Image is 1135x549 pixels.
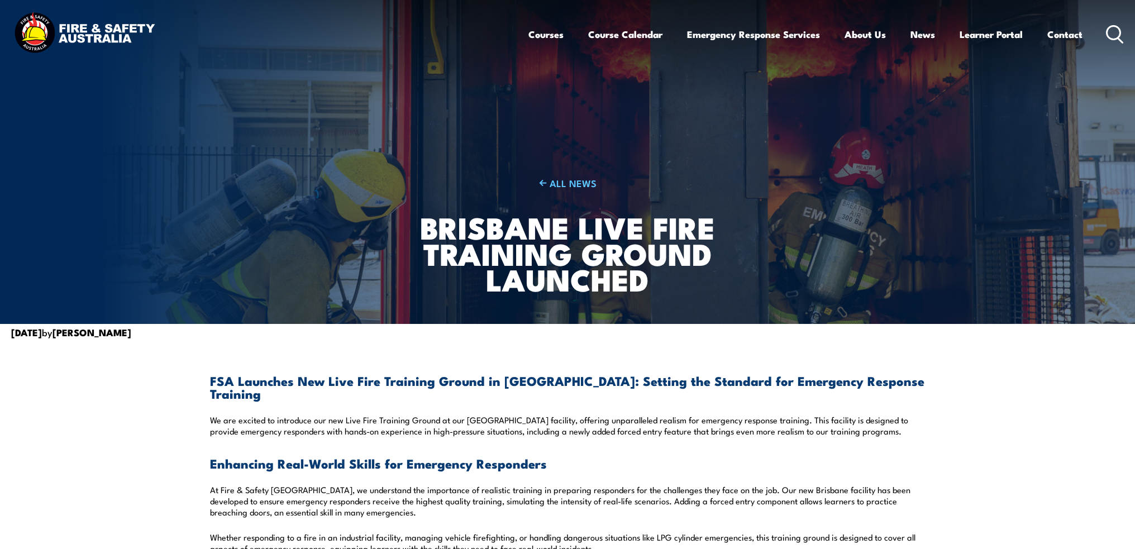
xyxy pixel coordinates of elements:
[210,484,925,518] p: At Fire & Safety [GEOGRAPHIC_DATA], we understand the importance of realistic training in prepari...
[210,453,547,473] strong: Enhancing Real-World Skills for Emergency Responders
[687,20,820,49] a: Emergency Response Services
[910,20,935,49] a: News
[210,371,924,403] strong: FSA Launches New Live Fire Training Ground in [GEOGRAPHIC_DATA]: Setting the Standard for Emergen...
[348,176,788,189] a: ALL NEWS
[528,20,564,49] a: Courses
[348,214,788,292] h1: Brisbane Live Fire Training Ground Launched
[53,325,131,340] strong: [PERSON_NAME]
[1047,20,1082,49] a: Contact
[210,414,925,437] p: We are excited to introduce our new Live Fire Training Ground at our [GEOGRAPHIC_DATA] facility, ...
[11,325,42,340] strong: [DATE]
[11,325,131,339] span: by
[845,20,886,49] a: About Us
[960,20,1023,49] a: Learner Portal
[588,20,662,49] a: Course Calendar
